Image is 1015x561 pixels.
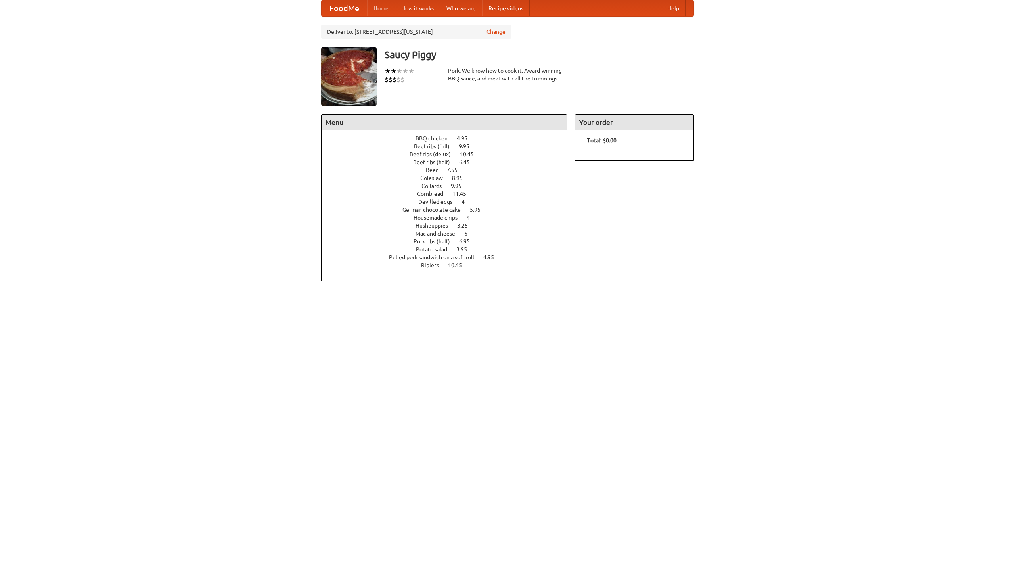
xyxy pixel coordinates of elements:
span: Beef ribs (half) [413,159,458,165]
a: Pulled pork sandwich on a soft roll 4.95 [389,254,509,260]
span: BBQ chicken [416,135,456,142]
span: 4 [467,214,478,221]
a: Recipe videos [482,0,530,16]
li: $ [389,75,393,84]
div: Deliver to: [STREET_ADDRESS][US_STATE] [321,25,511,39]
a: Mac and cheese 6 [416,230,482,237]
li: $ [396,75,400,84]
a: Beef ribs (delux) 10.45 [410,151,488,157]
span: 4.95 [483,254,502,260]
span: 6 [464,230,475,237]
a: Collards 9.95 [421,183,476,189]
a: Potato salad 3.95 [416,246,482,253]
span: Beef ribs (full) [414,143,458,149]
li: ★ [385,67,391,75]
li: $ [385,75,389,84]
a: Change [486,28,506,36]
span: 3.25 [457,222,476,229]
span: Beer [426,167,446,173]
a: Housemade chips 4 [414,214,485,221]
span: 10.45 [448,262,470,268]
span: Potato salad [416,246,455,253]
span: 9.95 [451,183,469,189]
span: Cornbread [417,191,451,197]
a: Home [367,0,395,16]
a: Pork ribs (half) 6.95 [414,238,485,245]
li: $ [393,75,396,84]
a: FoodMe [322,0,367,16]
span: 3.95 [456,246,475,253]
a: Cornbread 11.45 [417,191,481,197]
span: Pulled pork sandwich on a soft roll [389,254,482,260]
img: angular.jpg [321,47,377,106]
span: 11.45 [452,191,474,197]
h4: Menu [322,115,567,130]
a: Beer 7.55 [426,167,472,173]
li: ★ [396,67,402,75]
span: 5.95 [470,207,488,213]
a: Who we are [440,0,482,16]
span: 7.55 [447,167,465,173]
a: BBQ chicken 4.95 [416,135,482,142]
span: Hushpuppies [416,222,456,229]
span: Riblets [421,262,447,268]
a: Devilled eggs 4 [418,199,479,205]
div: Pork. We know how to cook it. Award-winning BBQ sauce, and meat with all the trimmings. [448,67,567,82]
li: $ [400,75,404,84]
h4: Your order [575,115,693,130]
span: Coleslaw [420,175,451,181]
span: 8.95 [452,175,471,181]
span: Mac and cheese [416,230,463,237]
a: Beef ribs (full) 9.95 [414,143,484,149]
span: Devilled eggs [418,199,460,205]
span: 9.95 [459,143,477,149]
span: 10.45 [460,151,482,157]
a: Help [661,0,686,16]
a: Beef ribs (half) 6.45 [413,159,485,165]
span: 6.45 [459,159,478,165]
span: Beef ribs (delux) [410,151,459,157]
a: Riblets 10.45 [421,262,477,268]
li: ★ [402,67,408,75]
li: ★ [391,67,396,75]
span: 4.95 [457,135,475,142]
a: Coleslaw 8.95 [420,175,477,181]
a: German chocolate cake 5.95 [402,207,495,213]
h3: Saucy Piggy [385,47,694,63]
span: Pork ribs (half) [414,238,458,245]
span: Collards [421,183,450,189]
span: German chocolate cake [402,207,469,213]
b: Total: $0.00 [587,137,617,144]
a: Hushpuppies 3.25 [416,222,483,229]
a: How it works [395,0,440,16]
span: 4 [462,199,473,205]
span: Housemade chips [414,214,465,221]
span: 6.95 [459,238,478,245]
li: ★ [408,67,414,75]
